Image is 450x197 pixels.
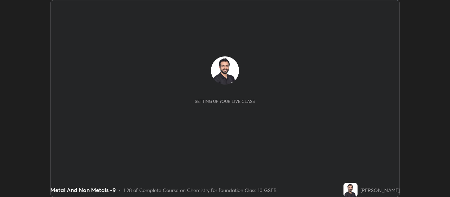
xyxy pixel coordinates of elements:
[50,186,116,194] div: Metal And Non Metals -9
[118,186,121,194] div: •
[211,56,239,85] img: deb16bbe4d124ce49f592df3746f13e8.jpg
[343,183,358,197] img: deb16bbe4d124ce49f592df3746f13e8.jpg
[195,99,255,104] div: Setting up your live class
[124,186,277,194] div: L28 of Complete Course on Chemistry for foundation Class 10 GSEB
[360,186,400,194] div: [PERSON_NAME]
